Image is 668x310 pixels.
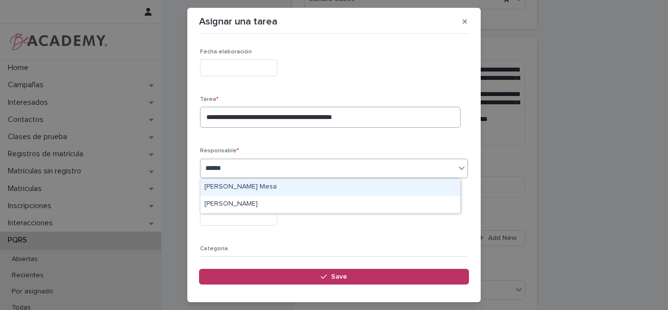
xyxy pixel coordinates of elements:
button: Save [199,269,469,285]
span: Categoría [200,246,228,252]
span: Save [331,273,347,280]
div: Sara Valencia Mesa [200,179,460,196]
div: Sara Velez Henao [200,196,460,213]
span: Tarea [200,96,219,102]
p: Asignar una tarea [199,16,277,27]
span: Responsable [200,148,239,154]
span: Fecha elaboración [200,49,252,55]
